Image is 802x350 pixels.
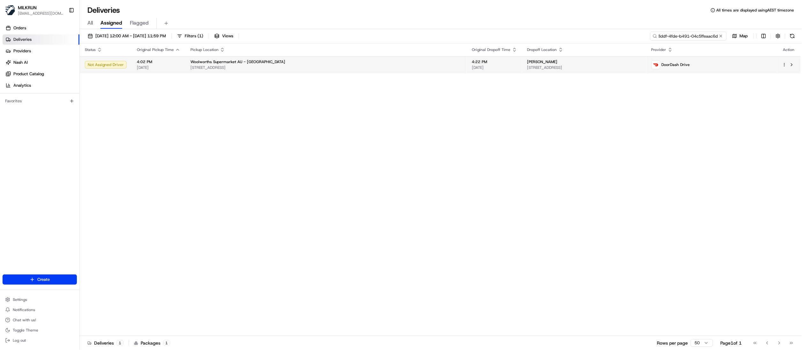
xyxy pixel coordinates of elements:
button: [EMAIL_ADDRESS][DOMAIN_NAME] [18,11,63,16]
span: 4:22 PM [472,59,517,64]
span: Views [222,33,233,39]
div: Favorites [3,96,77,106]
button: Map [729,32,751,40]
div: 1 [163,340,170,346]
button: Notifications [3,305,77,314]
button: MILKRUN [18,4,37,11]
span: [DATE] [137,65,180,70]
span: Orders [13,25,26,31]
h1: Deliveries [87,5,120,15]
span: [DATE] 12:00 AM - [DATE] 11:59 PM [95,33,166,39]
input: Type to search [650,32,727,40]
span: Settings [13,297,27,302]
span: Log out [13,338,26,343]
span: All [87,19,93,27]
img: MILKRUN [5,5,15,15]
button: [DATE] 12:00 AM - [DATE] 11:59 PM [85,32,169,40]
span: Toggle Theme [13,328,38,333]
span: Assigned [100,19,122,27]
span: Flagged [130,19,149,27]
span: Providers [13,48,31,54]
span: Map [740,33,748,39]
span: Chat with us! [13,317,36,323]
button: MILKRUNMILKRUN[EMAIL_ADDRESS][DOMAIN_NAME] [3,3,66,18]
span: Nash AI [13,60,28,65]
span: [STREET_ADDRESS] [527,65,641,70]
div: 1 [116,340,123,346]
span: DoorDash Drive [662,62,690,67]
a: Providers [3,46,79,56]
span: [DATE] [472,65,517,70]
span: Provider [651,47,666,52]
a: Product Catalog [3,69,79,79]
button: Create [3,274,77,285]
button: Log out [3,336,77,345]
span: Analytics [13,83,31,88]
span: [STREET_ADDRESS] [190,65,462,70]
button: Chat with us! [3,316,77,324]
span: 4:02 PM [137,59,180,64]
span: Product Catalog [13,71,44,77]
button: Filters(1) [174,32,206,40]
span: Original Pickup Time [137,47,174,52]
span: Pickup Location [190,47,219,52]
span: [PERSON_NAME] [527,59,558,64]
span: Notifications [13,307,35,312]
span: Deliveries [13,37,32,42]
span: Woolworths Supermarket AU - [GEOGRAPHIC_DATA] [190,59,285,64]
button: Toggle Theme [3,326,77,335]
div: Packages [134,340,170,346]
button: Views [212,32,236,40]
button: Settings [3,295,77,304]
a: Deliveries [3,34,79,45]
span: Filters [185,33,203,39]
span: All times are displayed using AEST timezone [717,8,794,13]
button: Refresh [788,32,797,40]
img: doordash_logo_v2.png [652,61,660,69]
div: Deliveries [87,340,123,346]
p: Rows per page [657,340,688,346]
span: ( 1 ) [197,33,203,39]
a: Orders [3,23,79,33]
span: Original Dropoff Time [472,47,511,52]
span: Dropoff Location [527,47,557,52]
span: Create [37,277,50,282]
div: Page 1 of 1 [721,340,742,346]
a: Analytics [3,80,79,91]
span: Status [85,47,96,52]
div: Action [782,47,796,52]
a: Nash AI [3,57,79,68]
